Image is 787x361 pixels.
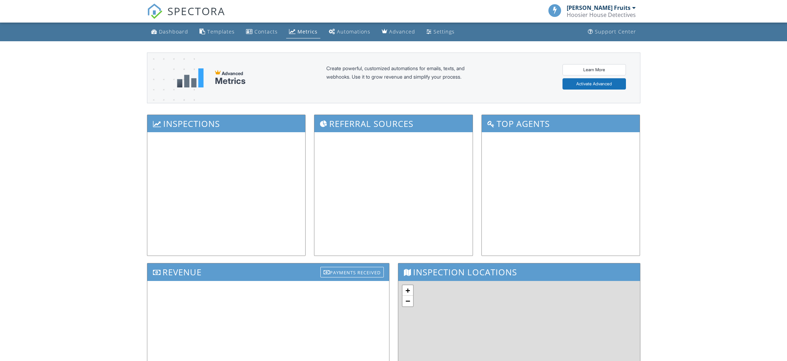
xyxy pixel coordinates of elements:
[314,115,473,132] h3: Referral Sources
[326,64,481,92] div: Create powerful, customized automations for emails, texts, and webhooks. Use it to grow revenue a...
[254,28,278,35] div: Contacts
[148,25,191,38] a: Dashboard
[398,263,640,281] h3: Inspection Locations
[562,78,626,90] a: Activate Advanced
[207,28,235,35] div: Templates
[243,25,281,38] a: Contacts
[159,28,188,35] div: Dashboard
[567,4,631,11] div: [PERSON_NAME] Fruits
[177,68,204,87] img: metrics-aadfce2e17a16c02574e7fc40e4d6b8174baaf19895a402c862ea781aae8ef5b.svg
[337,28,370,35] div: Automations
[585,25,639,38] a: Support Center
[402,285,413,296] a: Zoom in
[197,25,238,38] a: Templates
[326,25,373,38] a: Automations (Basic)
[297,28,318,35] div: Metrics
[147,10,225,24] a: SPECTORA
[424,25,457,38] a: Settings
[320,265,384,277] a: Payments Received
[222,71,243,76] span: Advanced
[595,28,636,35] div: Support Center
[402,296,413,306] a: Zoom out
[215,76,246,86] div: Metrics
[389,28,415,35] div: Advanced
[379,25,418,38] a: Advanced
[434,28,455,35] div: Settings
[147,53,195,131] img: advanced-banner-bg-f6ff0eecfa0ee76150a1dea9fec4b49f333892f74bc19f1b897a312d7a1b2ff3.png
[562,64,626,75] a: Learn More
[286,25,320,38] a: Metrics
[147,263,389,281] h3: Revenue
[567,11,636,18] div: Hoosier House Detectives
[167,4,225,18] span: SPECTORA
[147,115,306,132] h3: Inspections
[147,4,162,19] img: The Best Home Inspection Software - Spectora
[482,115,640,132] h3: Top Agents
[320,267,384,277] div: Payments Received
